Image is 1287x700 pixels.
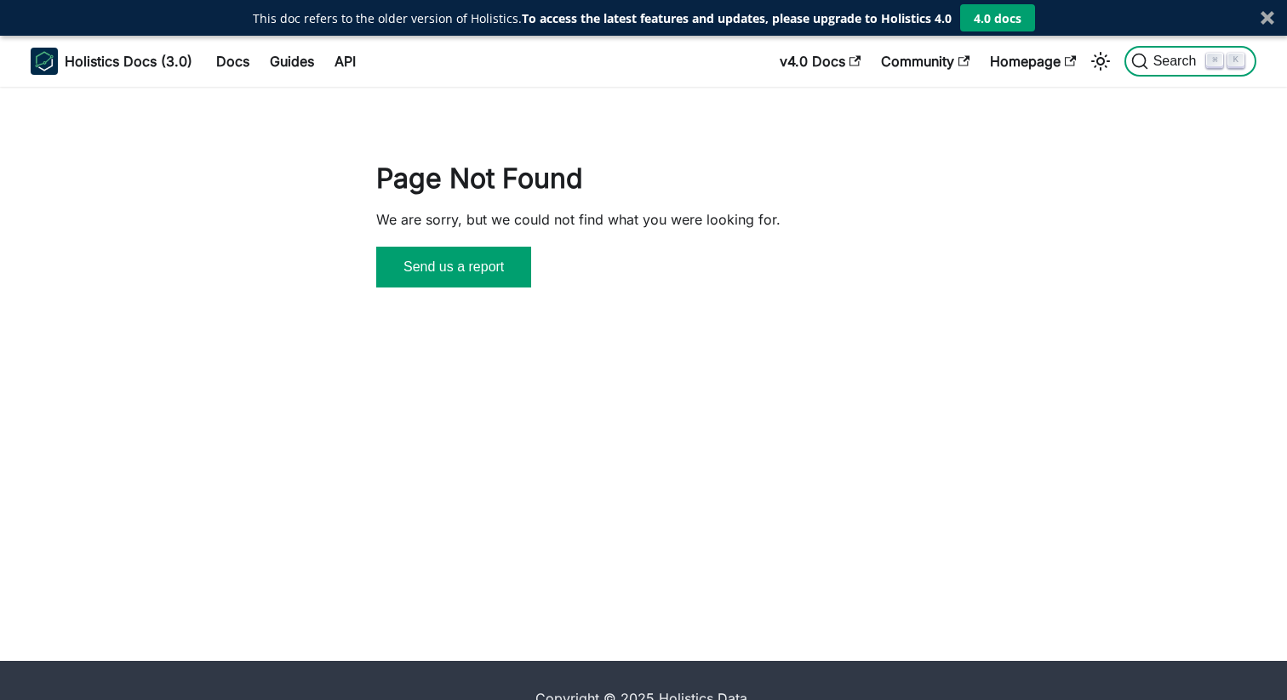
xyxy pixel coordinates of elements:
b: Holistics Docs (3.0) [65,51,192,71]
a: Docs [206,48,260,75]
kbd: K [1227,53,1244,68]
div: This doc refers to the older version of Holistics.To access the latest features and updates, plea... [253,9,952,27]
p: We are sorry, but we could not find what you were looking for. [376,209,911,230]
a: Community [871,48,980,75]
a: Homepage [980,48,1086,75]
button: Switch between dark and light mode (currently light mode) [1087,48,1114,75]
a: HolisticsHolistics Docs (3.0) [31,48,192,75]
h1: Page Not Found [376,162,911,196]
p: This doc refers to the older version of Holistics. [253,9,952,27]
a: Guides [260,48,324,75]
a: v4.0 Docs [769,48,871,75]
button: Send us a report [376,247,531,287]
a: API [324,48,366,75]
img: Holistics [31,48,58,75]
strong: To access the latest features and updates, please upgrade to Holistics 4.0 [522,10,952,26]
kbd: ⌘ [1206,53,1223,68]
span: Search [1148,54,1207,69]
button: 4.0 docs [960,4,1035,31]
button: Search [1124,46,1256,77]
